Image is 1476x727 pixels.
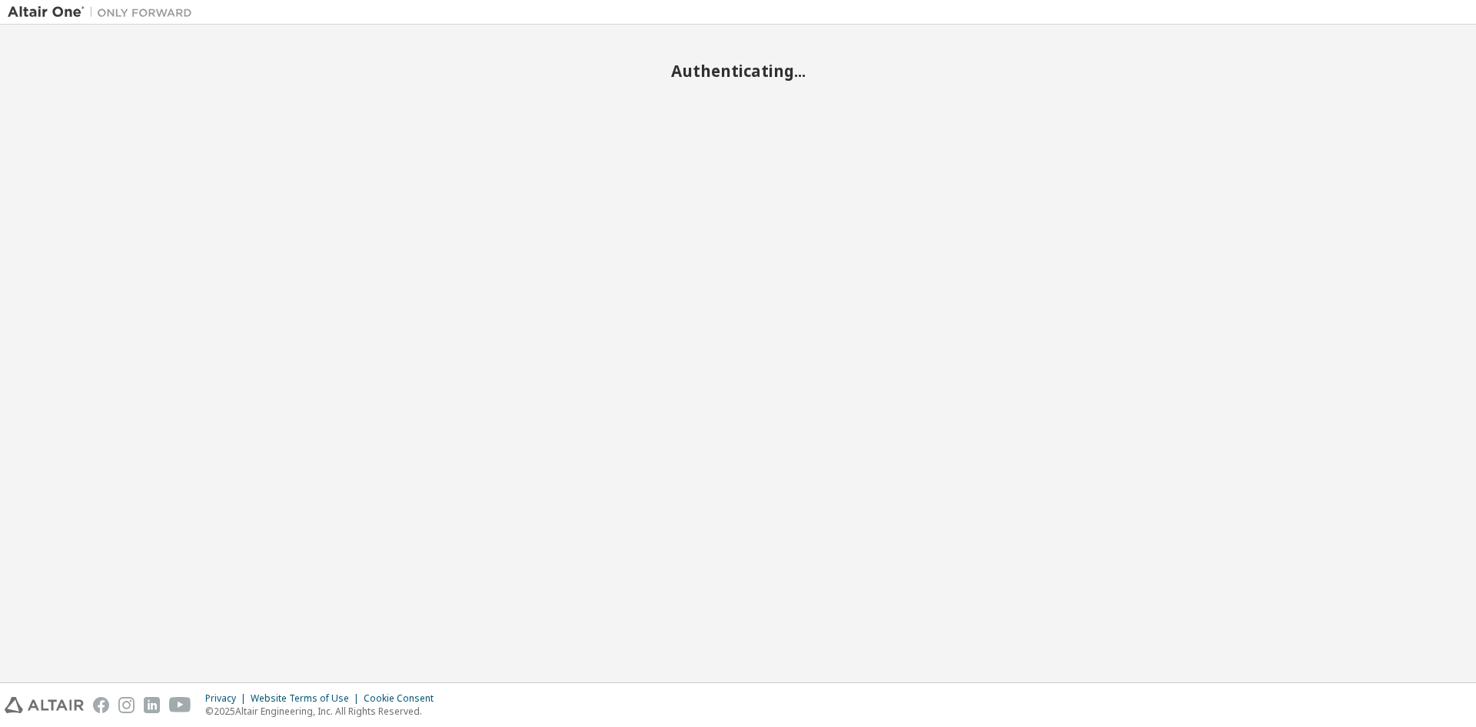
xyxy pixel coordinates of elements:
[93,697,109,713] img: facebook.svg
[251,692,364,705] div: Website Terms of Use
[205,692,251,705] div: Privacy
[8,5,200,20] img: Altair One
[364,692,443,705] div: Cookie Consent
[205,705,443,718] p: © 2025 Altair Engineering, Inc. All Rights Reserved.
[144,697,160,713] img: linkedin.svg
[169,697,191,713] img: youtube.svg
[5,697,84,713] img: altair_logo.svg
[118,697,135,713] img: instagram.svg
[8,61,1468,81] h2: Authenticating...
